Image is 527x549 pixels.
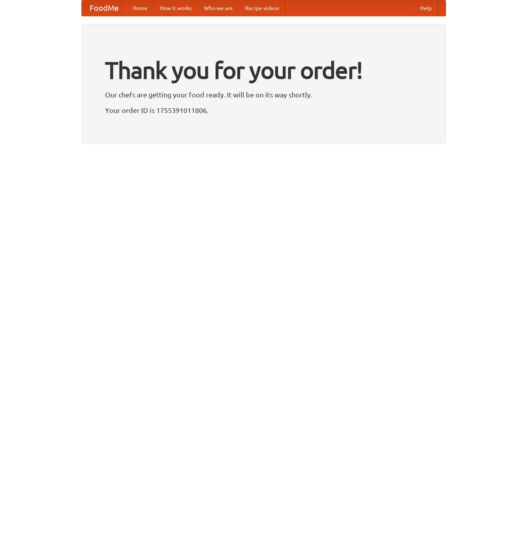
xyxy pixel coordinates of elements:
p: Your order ID is 1755391011806. [105,104,422,116]
h1: Thank you for your order! [105,52,422,89]
a: Who we are [198,0,239,16]
a: FoodMe [82,0,126,16]
p: Our chefs are getting your food ready. It will be on its way shortly. [105,89,422,100]
a: Recipe videos [239,0,285,16]
a: Home [126,0,154,16]
a: How it works [154,0,198,16]
a: Help [414,0,438,16]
